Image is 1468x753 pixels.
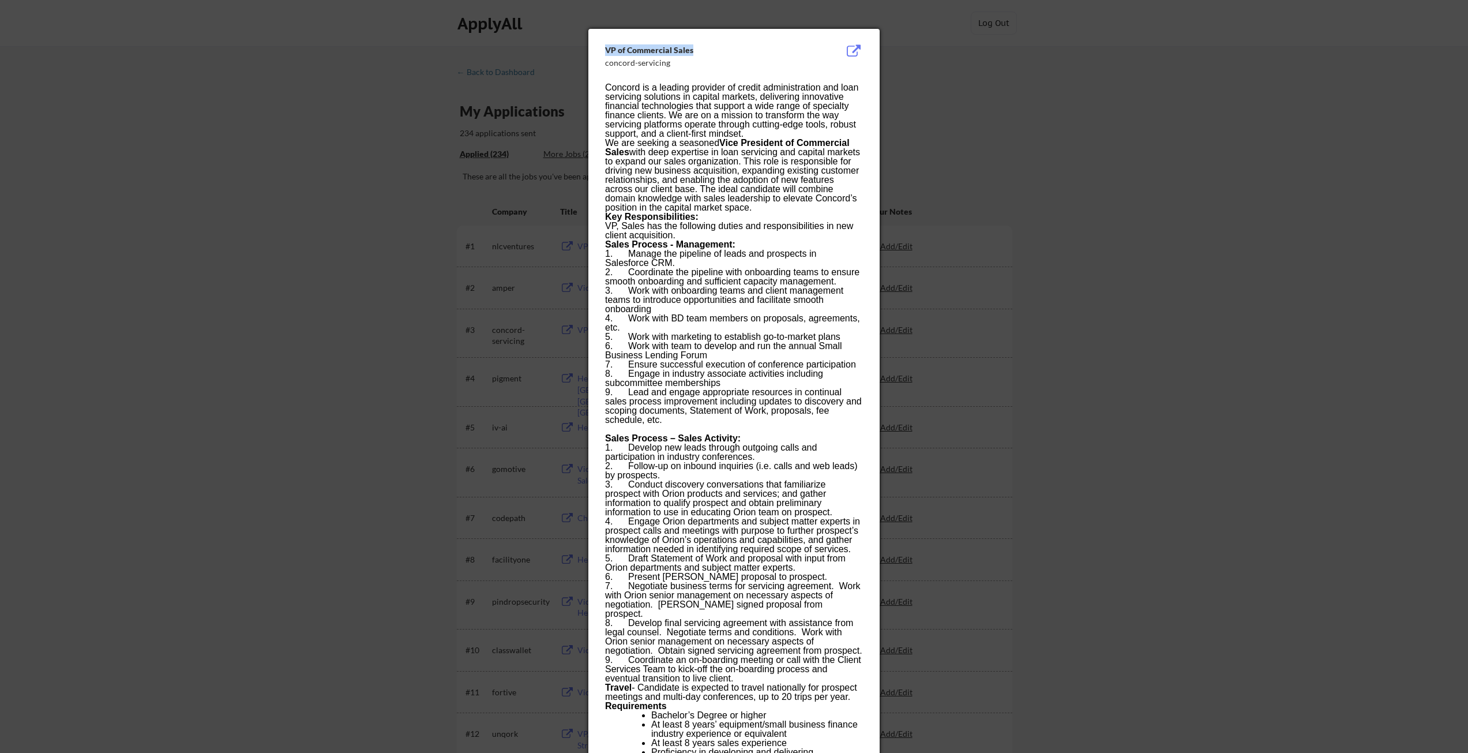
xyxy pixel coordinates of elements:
[605,342,862,360] p: 6. Work with team to develop and run the annual Small Business Lending Forum
[605,57,805,69] div: concord-servicing
[605,369,862,388] p: 8. Engage in industry associate activities including subcommittee memberships
[605,462,862,480] p: 2. Follow-up on inbound inquiries (i.e. calls and web leads) by prospects.
[651,711,862,720] li: Bachelor’s Degree or higher
[605,701,667,711] strong: Requirements
[605,44,805,56] div: VP of Commercial Sales
[605,582,862,619] p: 7. Negotiate business terms for servicing agreement. Work with Orion senior management on necessa...
[605,249,862,268] p: 1. Manage the pipeline of leads and prospects in Salesforce CRM.
[605,239,735,249] strong: Sales Process - Management:
[605,683,632,692] strong: Travel
[605,286,862,314] p: 3. Work with onboarding teams and client management teams to introduce opportunities and facilita...
[605,554,862,572] p: 5. Draft Statement of Work and proposal with input from Orion departments and subject matter expe...
[605,268,862,286] p: 2. Coordinate the pipeline with onboarding teams to ensure smooth onboarding and sufficient capac...
[605,619,862,655] p: 8. Develop final servicing agreement with assistance from legal counsel. Negotiate terms and cond...
[605,480,862,517] p: 3. Conduct discovery conversations that familiarize prospect with Orion products and services; an...
[605,360,862,369] p: 7. Ensure successful execution of conference participation
[605,314,862,332] p: 4. Work with BD team members on proposals, agreements, etc.
[605,572,862,582] p: 6. Present [PERSON_NAME] proposal to prospect.
[605,655,862,683] p: 9. Coordinate an on-boarding meeting or call with the Client Services Team to kick-off the on-boa...
[605,683,862,702] p: - Candidate is expected to travel nationally for prospect meetings and multi-day conferences, up ...
[605,332,862,342] p: 5. Work with marketing to establish go-to-market plans
[605,83,862,138] p: Concord is a leading provider of credit administration and loan servicing solutions in capital ma...
[605,138,862,212] p: We are seeking a seasoned with deep expertise in loan servicing and capital markets to expand our...
[605,212,699,222] strong: Key Responsibilities:
[605,138,850,157] strong: Vice President of Commercial Sales
[605,517,862,554] p: 4. Engage Orion departments and subject matter experts in prospect calls and meetings with purpos...
[605,388,862,425] p: 9. Lead and engage appropriate resources in continual sales process improvement including updates...
[605,222,862,240] p: VP, Sales has the following duties and responsibilities in new client acquisition.
[605,443,862,462] p: 1. Develop new leads through outgoing calls and participation in industry conferences.
[651,739,862,748] li: At least 8 years sales experience
[651,720,862,739] li: At least 8 years’ equipment/small business finance industry experience or equivalent
[605,433,741,443] strong: Sales Process – Sales Activity:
